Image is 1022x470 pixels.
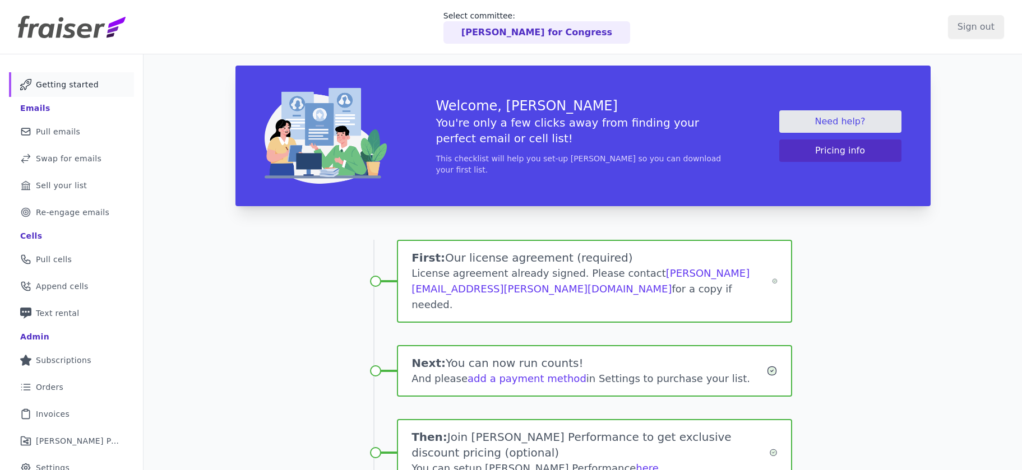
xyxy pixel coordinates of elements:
span: Invoices [36,408,70,420]
h3: Welcome, [PERSON_NAME] [436,97,730,115]
a: Sell your list [9,173,134,198]
span: Text rental [36,308,80,319]
h1: You can now run counts! [411,355,766,371]
p: Select committee: [443,10,630,21]
a: Select committee: [PERSON_NAME] for Congress [443,10,630,44]
a: Orders [9,375,134,399]
img: img [265,88,387,184]
span: Append cells [36,281,89,292]
a: add a payment method [468,373,586,384]
span: [PERSON_NAME] Performance [36,435,121,446]
h1: Our license agreement (required) [411,250,771,266]
h1: Join [PERSON_NAME] Performance to get exclusive discount pricing (optional) [411,429,769,460]
span: First: [411,251,445,264]
div: Cells [20,230,42,241]
span: Then: [411,430,447,444]
a: Swap for emails [9,146,134,171]
span: Pull cells [36,254,72,265]
div: Admin [20,331,49,342]
span: Pull emails [36,126,80,137]
input: Sign out [948,15,1004,39]
span: Orders [36,381,63,393]
span: Subscriptions [36,355,91,366]
div: And please in Settings to purchase your list. [411,371,766,387]
div: License agreement already signed. Please contact for a copy if needed. [411,266,771,313]
span: Getting started [36,79,99,90]
span: Sell your list [36,180,87,191]
a: Text rental [9,301,134,325]
button: Pricing info [779,139,901,162]
a: Pull emails [9,119,134,144]
a: Subscriptions [9,348,134,373]
a: Append cells [9,274,134,299]
a: Need help? [779,110,901,133]
p: [PERSON_NAME] for Congress [461,26,612,39]
a: Getting started [9,72,134,97]
span: Re-engage emails [36,207,109,218]
span: Next: [411,356,446,370]
a: Invoices [9,402,134,426]
h5: You're only a few clicks away from finding your perfect email or cell list! [436,115,730,146]
img: Fraiser Logo [18,16,126,38]
a: Pull cells [9,247,134,272]
a: Re-engage emails [9,200,134,225]
span: Swap for emails [36,153,101,164]
div: Emails [20,103,50,114]
a: [PERSON_NAME] Performance [9,429,134,453]
p: This checklist will help you set-up [PERSON_NAME] so you can download your first list. [436,153,730,175]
